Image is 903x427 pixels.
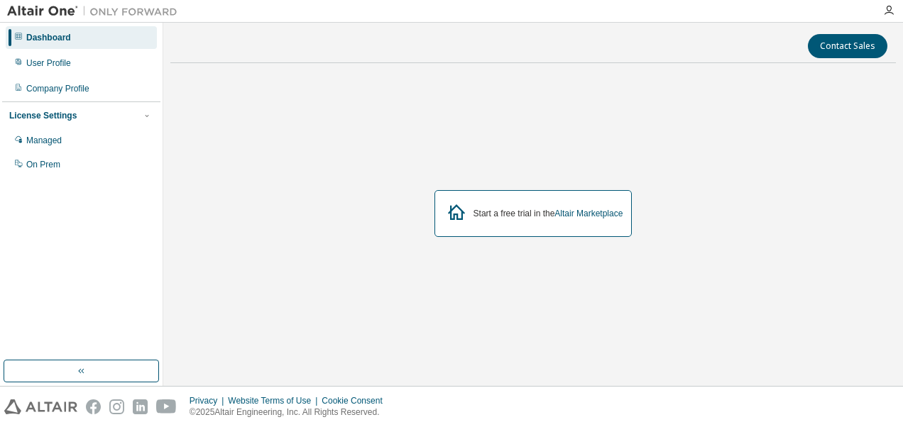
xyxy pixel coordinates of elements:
[133,399,148,414] img: linkedin.svg
[26,135,62,146] div: Managed
[228,395,322,406] div: Website Terms of Use
[26,159,60,170] div: On Prem
[808,34,887,58] button: Contact Sales
[26,83,89,94] div: Company Profile
[26,57,71,69] div: User Profile
[86,399,101,414] img: facebook.svg
[4,399,77,414] img: altair_logo.svg
[109,399,124,414] img: instagram.svg
[554,209,623,218] a: Altair Marketplace
[474,208,623,219] div: Start a free trial in the
[7,4,185,18] img: Altair One
[156,399,177,414] img: youtube.svg
[9,110,77,121] div: License Settings
[190,406,391,418] p: © 2025 Altair Engineering, Inc. All Rights Reserved.
[26,32,71,43] div: Dashboard
[190,395,228,406] div: Privacy
[322,395,390,406] div: Cookie Consent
